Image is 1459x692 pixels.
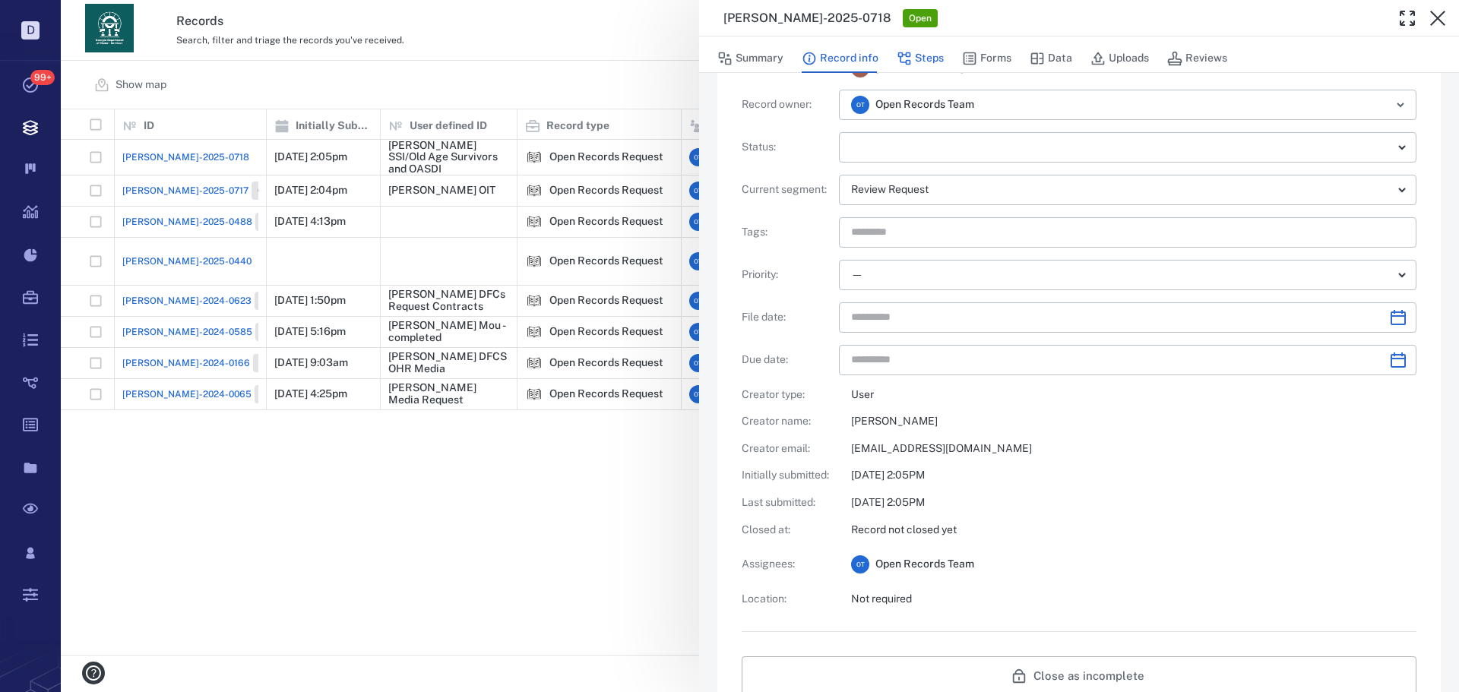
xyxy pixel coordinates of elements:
[34,11,65,24] span: Help
[1390,94,1411,115] button: Open
[802,44,878,73] button: Record info
[1383,345,1413,375] button: Choose date
[742,387,833,403] p: Creator type :
[1030,44,1072,73] button: Data
[851,495,1416,510] p: [DATE] 2:05PM
[851,523,1416,538] p: Record not closed yet
[742,592,833,607] p: Location :
[723,9,891,27] h3: [PERSON_NAME]-2025-0718
[742,557,833,572] p: Assignees :
[851,96,869,114] div: O T
[21,21,40,39] p: D
[742,310,833,325] p: File date :
[851,441,1416,457] p: [EMAIL_ADDRESS][DOMAIN_NAME]
[742,352,833,368] p: Due date :
[1392,3,1423,33] button: Toggle Fullscreen
[1167,44,1227,73] button: Reviews
[851,592,1416,607] p: Not required
[742,468,833,483] p: Initially submitted :
[851,555,869,574] div: O T
[742,267,833,283] p: Priority :
[875,557,974,572] span: Open Records Team
[851,414,1416,429] p: [PERSON_NAME]
[717,44,783,73] button: Summary
[875,97,974,112] span: Open Records Team
[742,495,833,510] p: Last submitted :
[742,225,833,240] p: Tags :
[742,182,833,197] p: Current segment :
[962,44,1011,73] button: Forms
[742,97,833,112] p: Record owner :
[742,523,833,538] p: Closed at :
[1090,44,1149,73] button: Uploads
[851,183,929,195] span: Review Request
[1423,3,1453,33] button: Close
[851,387,1416,403] p: User
[851,266,1392,283] div: —
[897,44,944,73] button: Steps
[742,441,833,457] p: Creator email :
[742,414,833,429] p: Creator name :
[742,140,833,155] p: Status :
[30,70,55,85] span: 99+
[851,468,1416,483] p: [DATE] 2:05PM
[906,12,935,25] span: Open
[1383,302,1413,333] button: Choose date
